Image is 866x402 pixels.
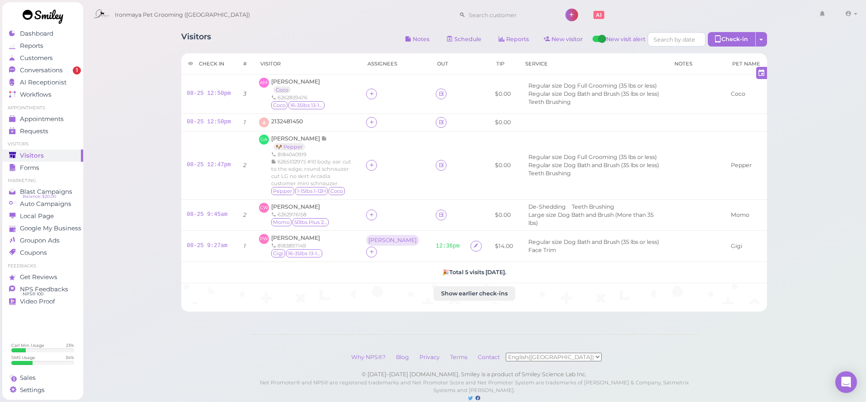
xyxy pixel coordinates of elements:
[286,249,322,257] span: 16-35lbs 13-15H
[271,187,294,195] span: Pepper
[187,90,231,97] a: 08-25 12:50pm
[20,374,36,382] span: Sales
[2,295,83,308] a: Video Proof
[20,127,48,135] span: Requests
[259,234,269,244] span: PW
[271,203,320,210] a: [PERSON_NAME]
[526,90,661,98] li: Regular size Dog Bath and Brush (35 lbs or less)
[731,90,762,98] div: Coco
[271,218,292,226] span: Momo
[2,150,83,162] a: Visitors
[115,2,250,28] span: Ironmaya Pet Grooming ([GEOGRAPHIC_DATA])
[347,354,390,360] a: Why NPS®?
[606,35,645,49] span: New visit alert
[361,53,430,75] th: Assignees
[181,53,236,75] th: Check in
[2,372,83,384] a: Sales
[11,355,35,360] div: SMS Usage
[187,119,231,125] a: 08-25 12:50pm
[271,135,321,142] span: [PERSON_NAME]
[243,90,246,97] i: 3
[731,211,762,219] div: Momo
[271,151,355,158] div: 8184040919
[254,53,361,75] th: Visitor
[2,271,83,283] a: Get Reviews
[415,354,444,360] a: Privacy
[489,230,518,262] td: $14.00
[243,211,246,218] i: 2
[2,198,83,210] a: Auto Campaigns
[271,249,285,257] span: Gigi
[20,298,55,305] span: Video Proof
[526,169,573,178] li: Teeth Brushing
[526,98,573,106] li: Teeth Brushing
[271,135,327,150] a: [PERSON_NAME] 🐶 Pepper
[2,263,83,269] li: Feedbacks
[243,162,246,168] i: 2
[244,119,246,126] i: 1
[20,285,68,293] span: NPS Feedbacks
[20,115,64,123] span: Appointments
[489,113,518,131] td: $0.00
[2,247,83,259] a: Coupons
[259,135,269,145] span: GA
[391,354,414,360] a: Blog
[731,242,762,250] div: Gigi
[271,78,320,93] a: [PERSON_NAME] Coco
[271,118,303,125] span: 2132481450
[260,379,689,394] small: Net Promoter® and NPS® are registered trademarks and Net Promoter Score and Net Promoter System a...
[2,52,83,64] a: Customers
[271,242,323,249] div: 8183897149
[835,371,857,393] div: Open Intercom Messenger
[2,384,83,396] a: Settings
[2,125,83,137] a: Requests
[23,290,43,298] span: NPS® 100
[473,243,479,249] i: Agreement form
[439,32,489,47] a: Schedule
[526,246,558,254] li: Face Trim
[368,237,417,243] div: [PERSON_NAME]
[288,101,325,109] span: 16-35lbs 13-15H
[2,234,83,247] a: Groupon Ads
[2,113,83,125] a: Appointments
[526,211,663,227] li: Large size Dog Bath and Brush (More than 35 lbs)
[489,131,518,199] td: $0.00
[187,211,227,218] a: 08-25 9:45am
[250,370,698,379] div: © [DATE]–[DATE] [DOMAIN_NAME], Smiley is a product of Smiley Science Lab Inc.
[271,101,287,109] span: Coco
[271,94,325,101] div: 6262839476
[2,76,83,89] a: AI Receptionist
[466,8,553,22] input: Search customer
[181,32,211,49] h1: Visitors
[2,210,83,222] a: Local Page
[2,141,83,147] li: Visitors
[526,203,568,211] li: De-Shedding
[489,53,518,75] th: Tip
[2,162,83,174] a: Forms
[366,235,421,247] div: [PERSON_NAME]
[732,60,760,67] div: Pet Name
[271,211,329,218] div: 6262976158
[526,153,659,161] li: Regular size Dog Full Grooming (35 lbs or less)
[292,218,329,226] span: 50lbs Plus 21-25H
[329,187,345,195] span: Coco
[273,143,305,150] a: 🐶 Pepper
[569,203,617,211] li: Teeth Brushing
[436,243,460,249] a: 12:36pm
[20,152,44,159] span: Visitors
[187,162,231,168] a: 08-25 12:47pm
[2,40,83,52] a: Reports
[187,269,762,276] h5: 🎉 Total 5 visits [DATE].
[73,66,81,75] span: 1
[259,78,269,88] span: AM
[489,75,518,114] td: $0.00
[271,234,320,241] a: [PERSON_NAME]
[11,342,44,348] div: Call Min. Usage
[20,212,54,220] span: Local Page
[20,164,39,172] span: Forms
[20,42,43,50] span: Reports
[473,354,506,360] a: Contact
[20,66,63,74] span: Conversations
